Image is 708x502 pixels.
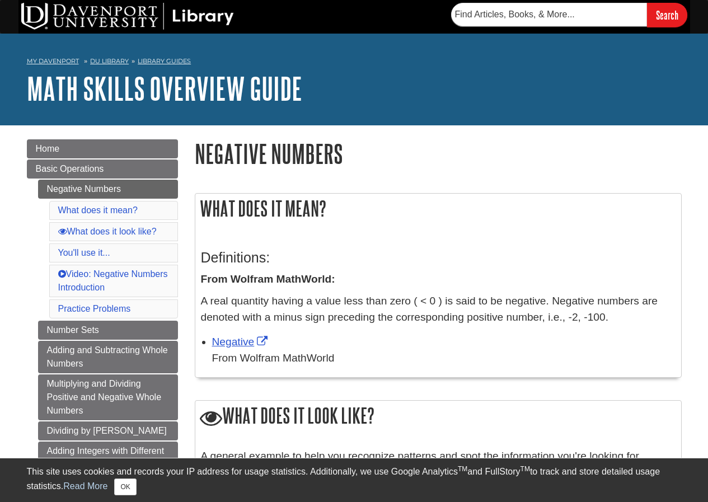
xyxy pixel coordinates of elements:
div: This site uses cookies and records your IP address for usage statistics. Additionally, we use Goo... [27,465,682,495]
h2: What does it look like? [195,401,681,433]
h3: Definitions: [201,250,676,266]
button: Close [114,478,136,495]
a: Read More [63,481,107,491]
strong: From Wolfram MathWorld: [201,273,335,285]
a: Number Sets [38,321,178,340]
a: Link opens in new window [212,336,271,348]
p: A general example to help you recognize patterns and spot the information you're looking for [201,448,676,465]
a: Video: Negative Numbers Introduction [58,269,168,292]
a: Multiplying and Dividing Positive and Negative Whole Numbers [38,374,178,420]
a: Math Skills Overview Guide [27,71,302,106]
input: Find Articles, Books, & More... [451,3,647,26]
div: From Wolfram MathWorld [212,350,676,367]
a: What does it mean? [58,205,138,215]
form: Searches DU Library's articles, books, and more [451,3,687,27]
a: My Davenport [27,57,79,66]
input: Search [647,3,687,27]
a: DU Library [90,57,129,65]
a: Library Guides [138,57,191,65]
span: Basic Operations [36,164,104,173]
sup: TM [458,465,467,473]
a: Negative Numbers [38,180,178,199]
sup: TM [521,465,530,473]
h2: What does it mean? [195,194,681,223]
a: Dividing by [PERSON_NAME] [38,421,178,440]
a: Adding Integers with Different Signs [38,442,178,474]
a: Basic Operations [27,159,178,179]
a: Home [27,139,178,158]
a: You'll use it... [58,248,110,257]
nav: breadcrumb [27,54,682,72]
h1: Negative Numbers [195,139,682,168]
p: A real quantity having a value less than zero ( < 0 ) is said to be negative. Negative numbers ar... [201,293,676,326]
a: Adding and Subtracting Whole Numbers [38,341,178,373]
a: Practice Problems [58,304,131,313]
img: DU Library [21,3,234,30]
a: What does it look like? [58,227,157,236]
span: Home [36,144,60,153]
